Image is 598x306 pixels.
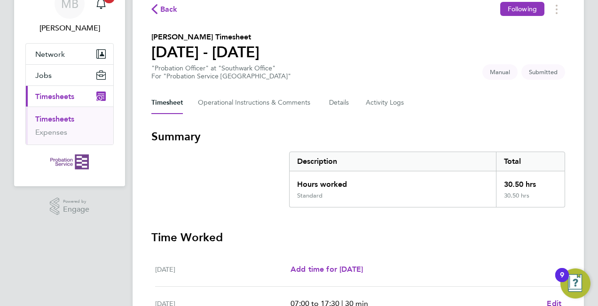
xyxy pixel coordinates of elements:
button: Details [329,92,351,114]
h1: [DATE] - [DATE] [151,43,260,61]
a: Add time for [DATE] [291,264,363,275]
button: Jobs [26,65,113,85]
a: Timesheets [35,115,74,123]
span: Back [160,4,178,15]
div: 9 [560,275,564,287]
div: Description [290,152,496,171]
h2: [PERSON_NAME] Timesheet [151,31,260,43]
div: Total [496,152,565,171]
div: For "Probation Service [GEOGRAPHIC_DATA]" [151,72,291,80]
span: Add time for [DATE] [291,265,363,274]
a: Go to home page [25,154,114,169]
div: Hours worked [290,171,496,192]
div: 30.50 hrs [496,192,565,207]
div: 30.50 hrs [496,171,565,192]
div: Standard [297,192,323,199]
span: Following [508,5,537,13]
h3: Time Worked [151,230,565,245]
div: [DATE] [155,264,291,275]
button: Timesheets Menu [548,2,565,16]
button: Back [151,3,178,15]
button: Timesheet [151,92,183,114]
span: Engage [63,206,89,214]
div: "Probation Officer" at "Southwark Office" [151,64,291,80]
button: Operational Instructions & Comments [198,92,314,114]
span: This timesheet is Submitted. [521,64,565,80]
span: This timesheet was manually created. [482,64,518,80]
button: Activity Logs [366,92,405,114]
button: Following [500,2,544,16]
span: Network [35,50,65,59]
button: Timesheets [26,86,113,107]
img: probationservice-logo-retina.png [50,154,88,169]
a: Expenses [35,128,67,137]
a: Powered byEngage [50,198,90,215]
div: Summary [289,152,565,207]
span: Max Burrell [25,23,114,34]
span: Powered by [63,198,89,206]
button: Network [26,44,113,64]
div: Timesheets [26,107,113,145]
span: Timesheets [35,92,74,101]
h3: Summary [151,129,565,144]
span: Jobs [35,71,52,80]
button: Open Resource Center, 9 new notifications [560,268,590,298]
